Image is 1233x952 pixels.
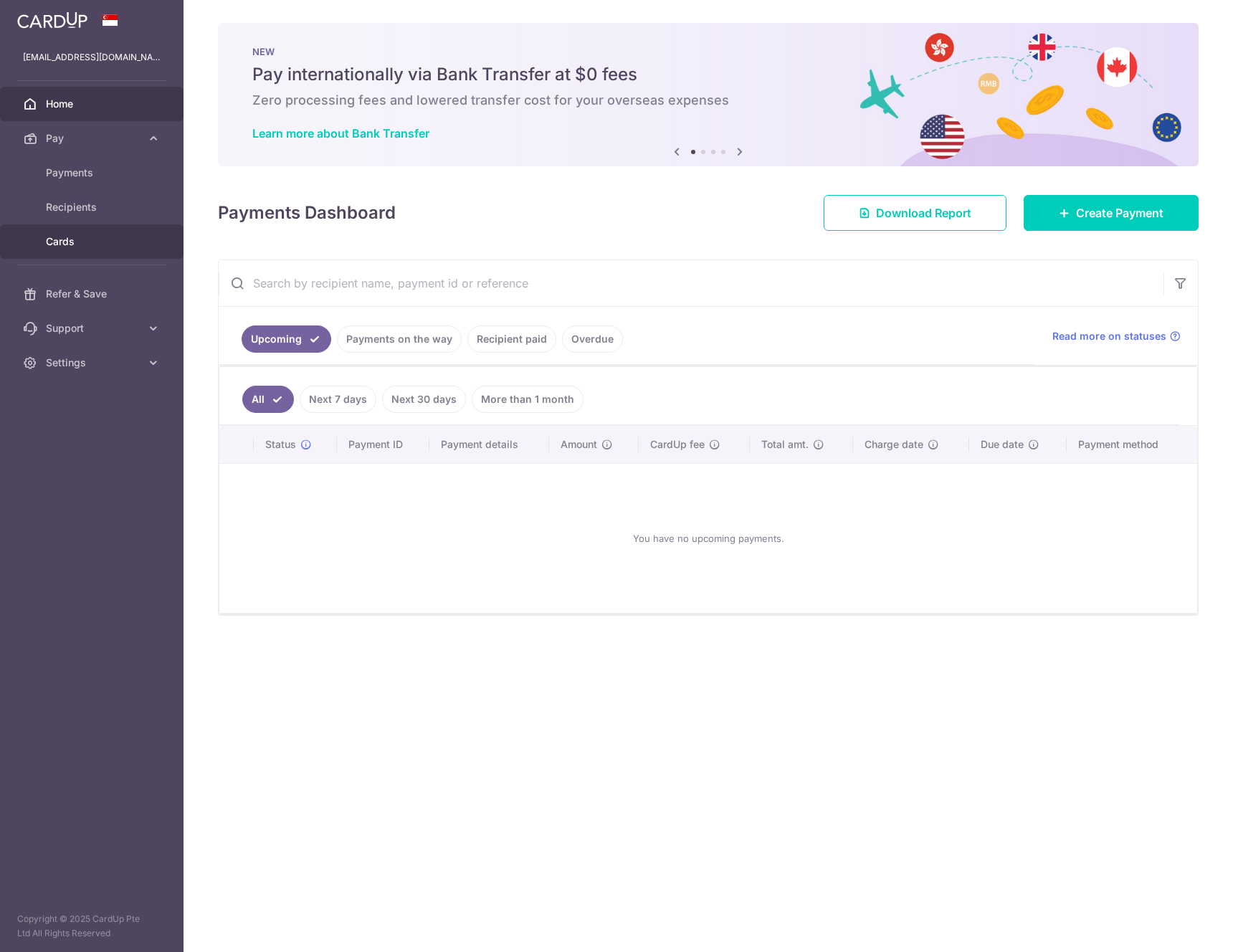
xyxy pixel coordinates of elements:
a: Next 7 days [300,386,376,413]
th: Payment ID [337,426,429,463]
span: Create Payment [1076,204,1163,222]
span: Settings [46,356,141,370]
input: Search by recipient name, payment id or reference [219,260,1163,306]
a: Next 30 days [382,386,466,413]
a: Overdue [562,325,623,353]
div: You have no upcoming payments. [237,475,1180,601]
p: [EMAIL_ADDRESS][DOMAIN_NAME] [23,50,161,65]
span: Payments [46,166,141,180]
span: Amount [561,437,597,452]
a: More than 1 month [472,386,584,413]
a: Learn more about Bank Transfer [252,126,429,141]
img: Bank transfer banner [218,23,1199,166]
span: CardUp fee [650,437,705,452]
span: Refer & Save [46,287,141,301]
span: Support [46,321,141,335]
a: Recipient paid [467,325,556,353]
span: Home [46,97,141,111]
th: Payment details [429,426,549,463]
img: CardUp [17,11,87,29]
span: Cards [46,234,141,249]
th: Payment method [1067,426,1197,463]
span: Charge date [865,437,923,452]
span: Read more on statuses [1052,329,1166,343]
a: Payments on the way [337,325,462,353]
span: Due date [981,437,1024,452]
h6: Zero processing fees and lowered transfer cost for your overseas expenses [252,92,1164,109]
span: Total amt. [761,437,809,452]
a: Create Payment [1024,195,1199,231]
span: Download Report [876,204,971,222]
span: Status [265,437,296,452]
span: Pay [46,131,141,146]
h5: Pay internationally via Bank Transfer at $0 fees [252,63,1164,86]
span: Recipients [46,200,141,214]
a: Download Report [824,195,1006,231]
h4: Payments Dashboard [218,200,396,226]
a: Read more on statuses [1052,329,1181,343]
a: Upcoming [242,325,331,353]
a: All [242,386,294,413]
p: NEW [252,46,1164,57]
